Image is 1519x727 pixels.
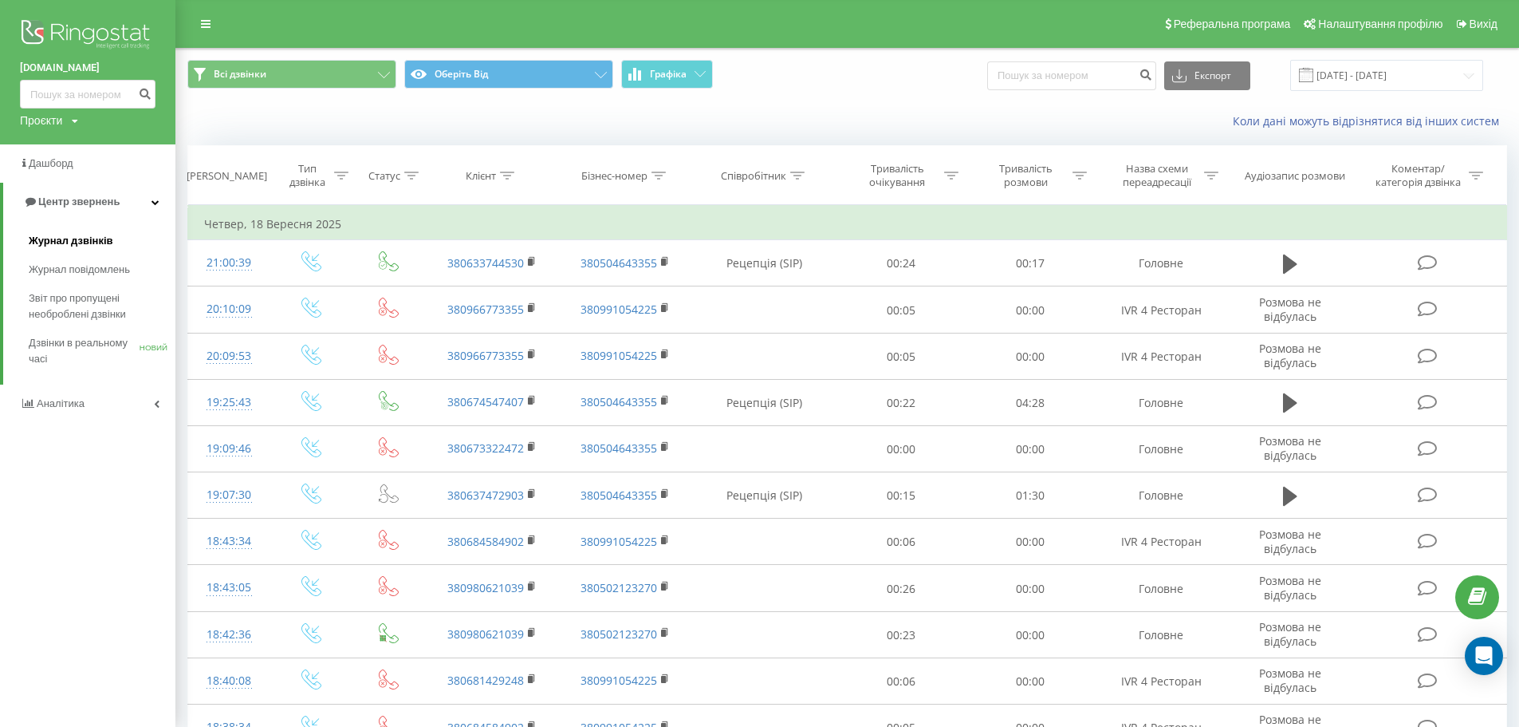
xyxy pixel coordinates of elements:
[435,67,488,81] font: Оберіть Від
[187,168,267,183] font: [PERSON_NAME]
[1470,18,1497,30] font: Вихід
[214,67,266,81] font: Всі дзвінки
[726,488,802,503] font: Рецепція (SIP)
[29,292,126,320] font: Звіт про пропущені необроблені дзвінки
[20,114,62,127] font: Проєкти
[1016,674,1045,689] font: 00:00
[29,284,175,329] a: Звіт про пропущені необроблені дзвінки
[1016,441,1045,456] font: 00:00
[580,534,657,549] a: 380991054225
[404,60,613,89] button: Оберіть Від
[447,441,524,456] font: 380673322472
[207,673,251,688] font: 18:40:08
[1164,61,1250,90] button: Експорт
[207,487,251,502] font: 19:07:30
[1259,527,1321,556] font: Розмова не відбулась
[580,394,657,409] a: 380504643355
[580,441,657,456] a: 380504643355
[887,627,915,642] font: 00:23
[887,302,915,318] font: 00:05
[466,168,496,183] font: Клієнт
[580,626,657,642] a: 380502123270
[38,196,120,207] font: Центр звернень
[29,227,175,255] a: Журнал дзвінків
[887,349,915,364] font: 00:05
[447,302,524,317] a: 380966773355
[29,329,175,373] a: Дзвінки в реальному часіНОВИЙ
[1174,18,1291,30] font: Реферальна програма
[580,255,657,271] a: 380504643355
[207,626,251,642] font: 18:42:36
[37,397,85,409] font: Аналітика
[3,183,175,221] a: Центр звернень
[1121,302,1202,318] font: IVR 4 Ресторан
[999,161,1053,189] font: Тривалість розмови
[207,348,251,363] font: 20:09:53
[1259,619,1321,649] font: Розмова не відбулась
[1016,255,1045,271] font: 00:17
[447,580,524,595] font: 380980621039
[1123,161,1191,189] font: Назва схеми переадресації
[1139,581,1183,596] font: Головне
[447,255,524,271] a: 380633744530
[1259,573,1321,603] font: Розмова не відбулась
[580,488,657,503] a: 380504643355
[887,581,915,596] font: 00:26
[29,255,175,284] a: Журнал повідомлень
[887,441,915,456] font: 00:00
[1375,161,1461,189] font: Коментар/категорія дзвінка
[1016,349,1045,364] font: 00:00
[1139,488,1183,503] font: Головне
[1016,535,1045,550] font: 00:00
[1318,18,1442,30] font: Налаштування профілю
[187,60,396,89] button: Всі дзвінки
[580,580,657,595] a: 380502123270
[29,263,130,275] font: Журнал повідомлень
[29,337,128,365] font: Дзвінки в реальному часі
[1139,627,1183,642] font: Головне
[1259,341,1321,370] font: Розмова не відбулась
[1233,113,1507,128] a: Коли дані можуть відрізнятися від інших систем
[1259,294,1321,324] font: Розмова не відбулась
[1139,395,1183,410] font: Головне
[207,301,251,316] font: 20:10:09
[1233,113,1499,128] font: Коли дані можуть відрізнятися від інших систем
[1121,349,1202,364] font: IVR 4 Ресторан
[207,533,251,548] font: 18:43:34
[447,348,524,363] a: 380966773355
[887,488,915,503] font: 00:15
[204,216,341,231] font: Четвер, 18 Вересня 2025
[20,60,155,76] a: [DOMAIN_NAME]
[447,394,524,409] a: 380674547407
[447,488,524,503] a: 380637472903
[1194,69,1231,82] font: Експорт
[1016,627,1045,642] font: 00:00
[1016,488,1045,503] font: 01:30
[207,579,251,595] font: 18:43:05
[721,168,786,183] font: Співробітник
[1016,302,1045,318] font: 00:00
[1259,666,1321,695] font: Розмова не відбулась
[1016,395,1045,410] font: 04:28
[207,255,251,270] font: 21:00:39
[1259,433,1321,463] font: Розмова не відбулась
[726,255,802,271] font: Рецепція (SIP)
[580,348,657,363] font: 380991054225
[1139,255,1183,271] font: Головне
[29,235,113,247] font: Журнал дзвінків
[1139,441,1183,456] font: Головне
[447,673,524,688] a: 380681429248
[887,255,915,271] font: 00:24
